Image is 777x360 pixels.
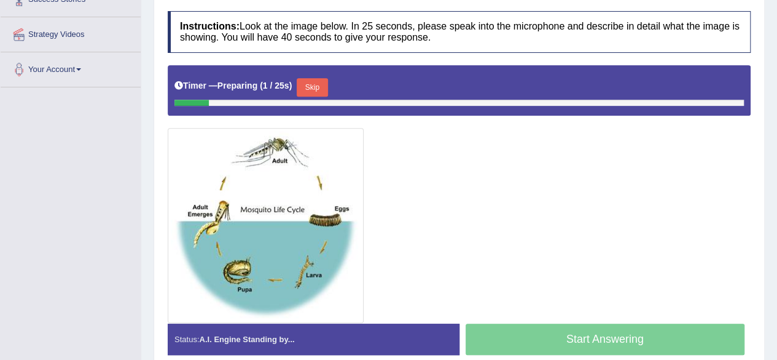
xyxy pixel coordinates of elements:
[289,81,292,90] b: )
[260,81,263,90] b: (
[263,81,289,90] b: 1 / 25s
[168,324,459,355] div: Status:
[168,11,751,52] h4: Look at the image below. In 25 seconds, please speak into the microphone and describe in detail w...
[217,81,257,90] b: Preparing
[199,335,294,344] strong: A.I. Engine Standing by...
[1,17,141,48] a: Strategy Videos
[297,78,327,97] button: Skip
[174,81,292,90] h5: Timer —
[180,21,240,31] b: Instructions:
[1,52,141,83] a: Your Account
